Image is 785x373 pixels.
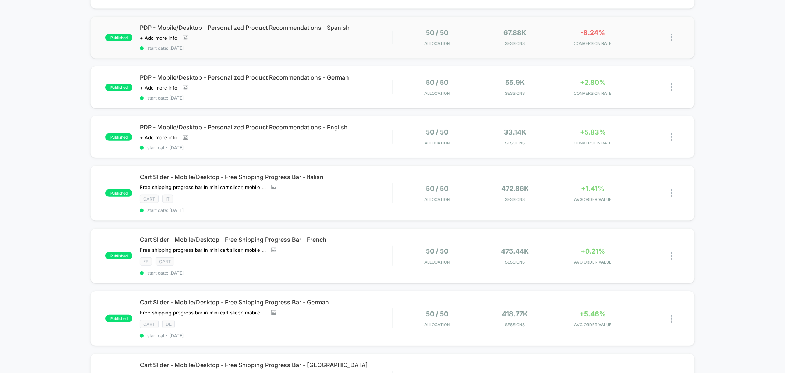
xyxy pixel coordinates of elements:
span: Allocation [425,41,450,46]
img: close [671,252,672,260]
span: start date: [DATE] [140,145,392,150]
span: 472.86k [501,185,529,192]
span: Sessions [478,322,552,327]
span: Cart Slider - Mobile/Desktop - Free Shipping Progress Bar - [GEOGRAPHIC_DATA] [140,361,392,369]
span: + Add more info [140,35,177,41]
span: 67.88k [504,29,527,36]
span: +5.46% [580,310,606,318]
span: Cart Slider - Mobile/Desktop - Free Shipping Progress Bar - French [140,236,392,243]
span: 33.14k [504,128,526,136]
span: Free shipping progress bar in mini cart slider, mobile only [140,247,266,253]
span: -8.24% [581,29,605,36]
span: Free shipping progress bar in mini cart slider, mobile only [140,310,266,316]
img: close [671,315,672,323]
img: close [671,83,672,91]
span: DE [162,320,175,328]
span: 50 / 50 [426,310,449,318]
span: 50 / 50 [426,128,449,136]
span: published [105,133,132,141]
span: PDP - Mobile/Desktop - Personalized Product Recommendations - German [140,74,392,81]
span: Cart Slider - Mobile/Desktop - Free Shipping Progress Bar - German [140,299,392,306]
span: IT [162,195,173,203]
span: published [105,252,132,259]
span: published [105,34,132,41]
span: PDP - Mobile/Desktop - Personalized Product Recommendations - Spanish [140,24,392,31]
span: AVG ORDER VALUE [556,197,630,202]
span: +0.21% [581,247,605,255]
span: +5.83% [580,128,606,136]
span: start date: [DATE] [140,270,392,276]
span: AVG ORDER VALUE [556,259,630,265]
span: published [105,315,132,322]
span: Allocation [425,140,450,146]
span: Sessions [478,197,552,202]
span: start date: [DATE] [140,45,392,51]
span: start date: [DATE] [140,208,392,213]
span: CONVERSION RATE [556,41,630,46]
span: 418.77k [502,310,528,318]
span: 50 / 50 [426,247,449,255]
img: close [671,189,672,197]
span: published [105,189,132,197]
span: +2.80% [580,79,606,86]
span: 475.44k [501,247,529,255]
span: CART [140,195,159,203]
span: CART [156,257,174,266]
span: Sessions [478,259,552,265]
span: CONVERSION RATE [556,140,630,146]
span: 55.9k [505,79,525,86]
span: Sessions [478,41,552,46]
span: PDP - Mobile/Desktop - Personalized Product Recommendations - English [140,123,392,131]
span: + Add more info [140,85,177,91]
span: CONVERSION RATE [556,91,630,96]
span: start date: [DATE] [140,333,392,338]
span: start date: [DATE] [140,95,392,101]
span: published [105,84,132,91]
span: Sessions [478,91,552,96]
span: Allocation [425,259,450,265]
span: CART [140,320,159,328]
span: 50 / 50 [426,29,449,36]
span: 50 / 50 [426,79,449,86]
span: FR [140,257,152,266]
img: close [671,34,672,41]
span: 50 / 50 [426,185,449,192]
span: Allocation [425,197,450,202]
span: + Add more info [140,135,177,140]
span: Allocation [425,322,450,327]
span: Cart Slider - Mobile/Desktop - Free Shipping Progress Bar - Italian [140,173,392,181]
img: close [671,133,672,141]
span: Free shipping progress bar in mini cart slider, mobile only [140,184,266,190]
span: AVG ORDER VALUE [556,322,630,327]
span: Sessions [478,140,552,146]
span: Allocation [425,91,450,96]
span: +1.41% [581,185,605,192]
